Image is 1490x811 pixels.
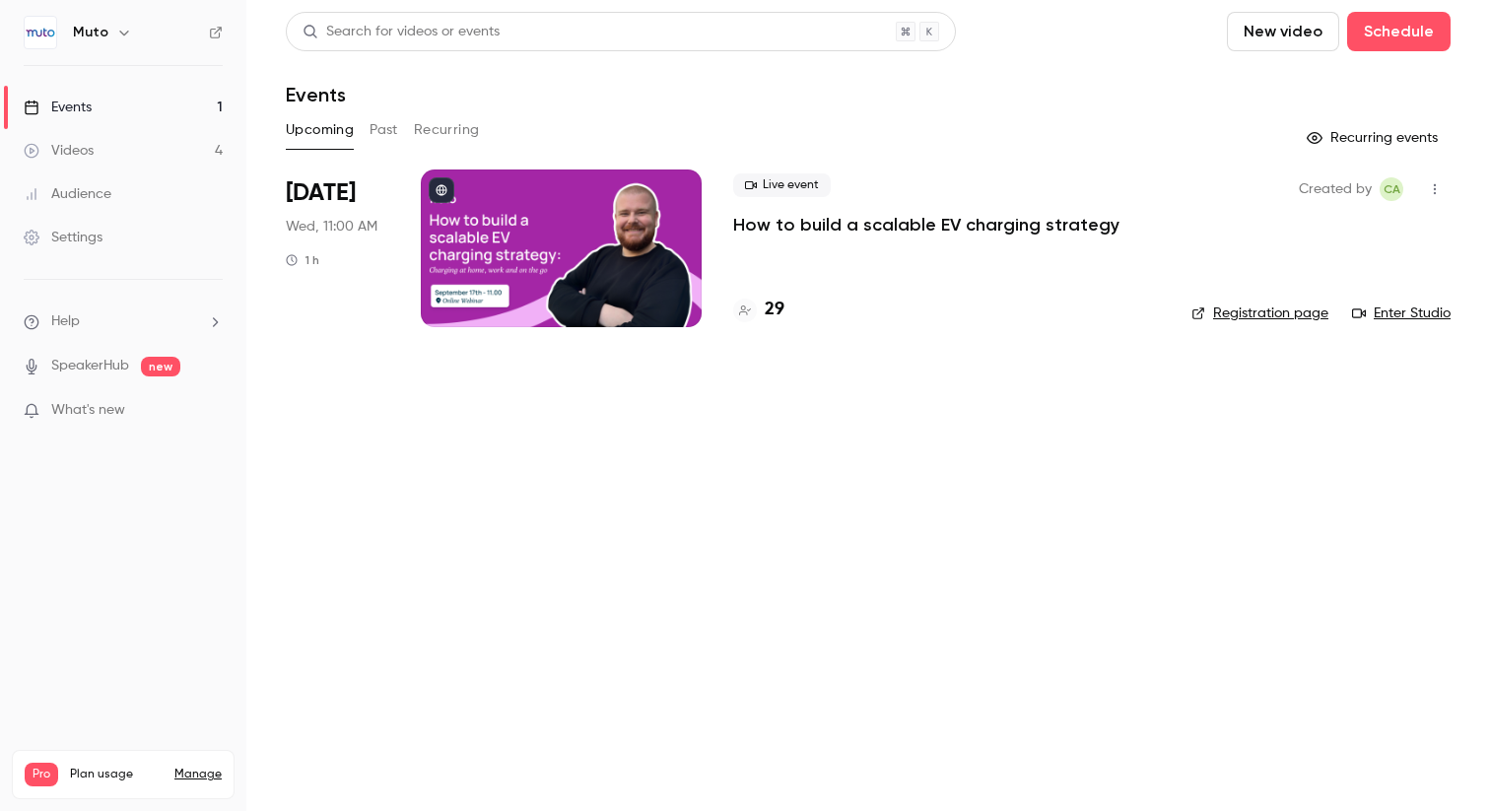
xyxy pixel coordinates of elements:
div: Audience [24,184,111,204]
span: new [141,357,180,376]
iframe: Noticeable Trigger [199,402,223,420]
div: Videos [24,141,94,161]
div: 1 h [286,252,319,268]
h1: Events [286,83,346,106]
li: help-dropdown-opener [24,311,223,332]
span: CA [1384,177,1400,201]
h4: 29 [765,297,784,323]
span: Pro [25,763,58,786]
a: Registration page [1191,304,1328,323]
div: Search for videos or events [303,22,500,42]
span: Catalina Assennato [1380,177,1403,201]
a: Enter Studio [1352,304,1451,323]
button: Past [370,114,398,146]
span: Created by [1299,177,1372,201]
div: Events [24,98,92,117]
span: Help [51,311,80,332]
a: Manage [174,767,222,782]
a: 29 [733,297,784,323]
span: Wed, 11:00 AM [286,217,377,237]
a: How to build a scalable EV charging strategy [733,213,1119,237]
button: Recurring [414,114,480,146]
button: New video [1227,12,1339,51]
h6: Muto [73,23,108,42]
div: Sep 17 Wed, 11:00 AM (Europe/Brussels) [286,169,389,327]
span: Live event [733,173,831,197]
span: Plan usage [70,767,163,782]
button: Schedule [1347,12,1451,51]
button: Recurring events [1298,122,1451,154]
span: [DATE] [286,177,356,209]
a: SpeakerHub [51,356,129,376]
div: Settings [24,228,102,247]
img: Muto [25,17,56,48]
button: Upcoming [286,114,354,146]
span: What's new [51,400,125,421]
